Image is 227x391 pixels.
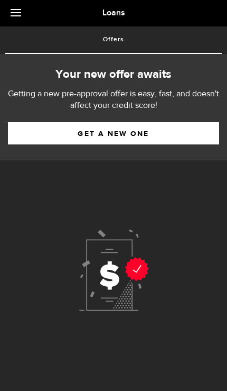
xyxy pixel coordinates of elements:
iframe: LiveChat chat widget [183,347,227,391]
a: Offers [5,26,222,53]
p: Getting a new pre-approval offer is easy, fast, and doesn't affect your credit score! [8,88,219,112]
a: Get a new one [8,122,219,144]
span: Loans [102,8,125,18]
h2: Your new offer awaits [8,66,219,83]
ul: Tabs Navigation [5,26,222,54]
